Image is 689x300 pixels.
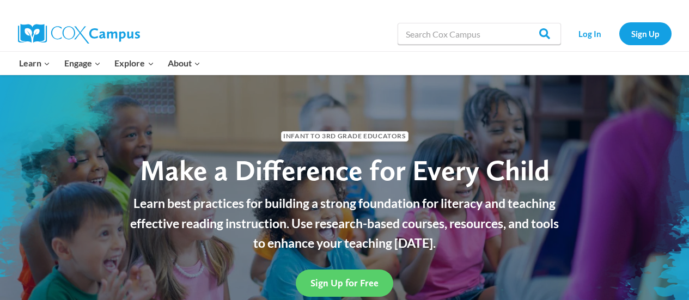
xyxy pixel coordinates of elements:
span: Engage [64,56,101,70]
span: Explore [114,56,154,70]
input: Search Cox Campus [398,23,561,45]
span: Learn [19,56,50,70]
img: Cox Campus [18,24,140,44]
a: Log In [566,22,614,45]
span: Make a Difference for Every Child [140,153,550,187]
span: Sign Up for Free [310,277,379,289]
nav: Secondary Navigation [566,22,672,45]
p: Learn best practices for building a strong foundation for literacy and teaching effective reading... [124,193,565,253]
span: About [168,56,200,70]
span: Infant to 3rd Grade Educators [281,131,408,142]
nav: Primary Navigation [13,52,208,75]
a: Sign Up for Free [296,270,393,296]
a: Sign Up [619,22,672,45]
